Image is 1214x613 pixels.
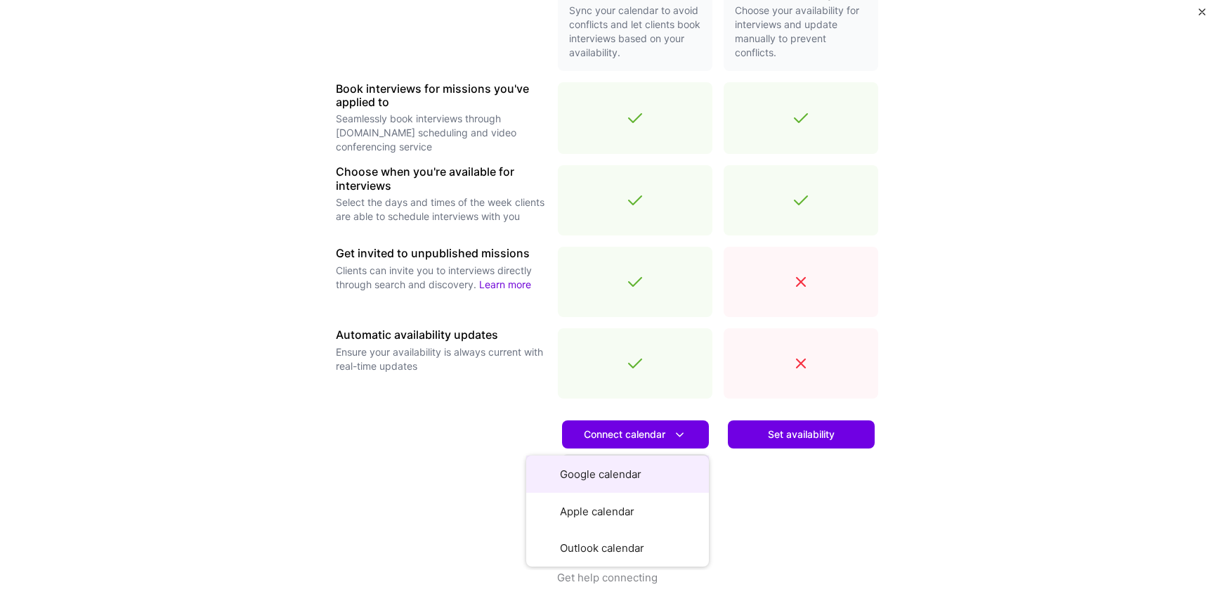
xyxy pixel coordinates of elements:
[768,427,835,441] span: Set availability
[336,247,547,260] h3: Get invited to unpublished missions
[526,456,709,493] button: Google calendar
[336,165,547,192] h3: Choose when you're available for interviews
[336,195,547,224] p: Select the days and times of the week clients are able to schedule interviews with you
[537,503,553,520] i: icon AppleCalendar
[479,278,531,290] a: Learn more
[526,529,709,567] button: Outlook calendar
[728,420,875,449] button: Set availability
[537,540,553,556] i: icon OutlookCalendar
[336,264,547,292] p: Clients can invite you to interviews directly through search and discovery.
[557,570,658,613] button: Get help connecting
[537,466,553,482] i: icon Google
[584,427,687,442] span: Connect calendar
[526,493,709,530] button: Apple calendar
[672,427,687,442] i: icon DownArrowWhite
[735,4,867,60] p: Choose your availability for interviews and update manually to prevent conflicts.
[336,345,547,373] p: Ensure your availability is always current with real-time updates
[569,4,701,60] p: Sync your calendar to avoid conflicts and let clients book interviews based on your availability.
[1199,8,1206,23] button: Close
[562,454,709,482] a: Learn more
[562,420,709,449] button: Connect calendar
[336,328,547,342] h3: Automatic availability updates
[336,112,547,154] p: Seamlessly book interviews through [DOMAIN_NAME] scheduling and video conferencing service
[336,82,547,109] h3: Book interviews for missions you've applied to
